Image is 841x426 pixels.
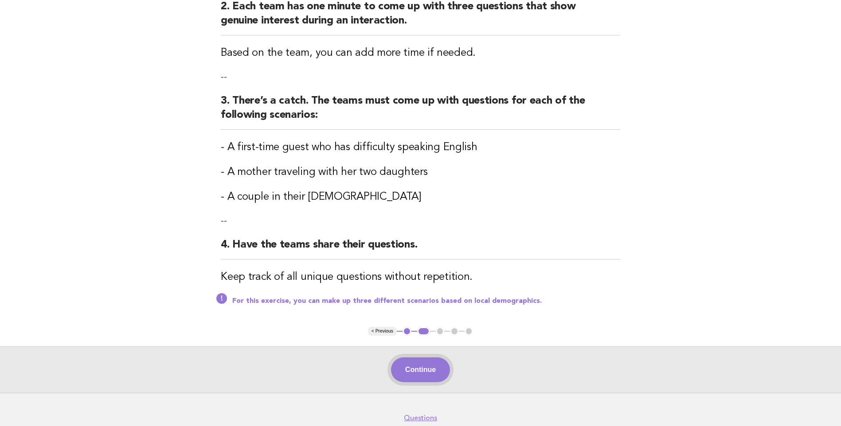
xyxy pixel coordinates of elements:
button: Continue [391,357,450,382]
h2: 4. Have the teams share their questions. [221,238,620,259]
a: Questions [404,414,437,422]
p: For this exercise, you can make up three different scenarios based on local demographics. [232,297,620,306]
h3: Based on the team, you can add more time if needed. [221,46,620,60]
h2: 3. There’s a catch. The teams must come up with questions for each of the following scenarios: [221,94,620,130]
button: 2 [417,327,430,336]
h3: - A mother traveling with her two daughters [221,165,620,179]
p: -- [221,215,620,227]
p: -- [221,71,620,83]
h3: Keep track of all unique questions without repetition. [221,270,620,284]
button: < Previous [368,327,397,336]
h3: - A couple in their [DEMOGRAPHIC_DATA] [221,190,620,204]
button: 1 [403,327,411,336]
h3: - A first-time guest who has difficulty speaking English [221,140,620,155]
